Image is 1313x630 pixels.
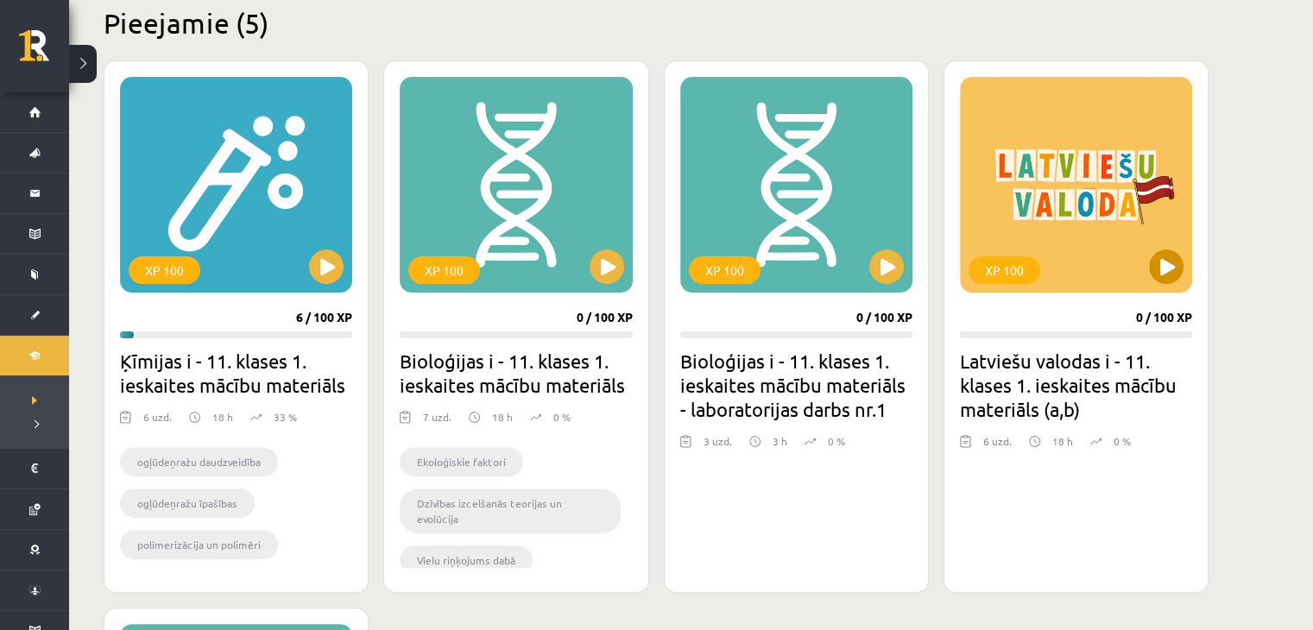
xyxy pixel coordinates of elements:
p: 33 % [274,409,297,425]
div: 3 uzd. [704,433,732,459]
li: Dzīvības izcelšanās teorijas un evolūcija [400,488,620,533]
div: XP 100 [689,256,761,284]
p: 0 % [553,409,571,425]
div: XP 100 [408,256,480,284]
p: 18 h [1052,433,1073,449]
div: 7 uzd. [423,409,451,435]
li: ogļūdeņražu daudzveidība [120,447,278,476]
p: 3 h [773,433,787,449]
h2: Bioloģijas i - 11. klases 1. ieskaites mācību materiāls - laboratorijas darbs nr.1 [680,349,912,421]
div: 6 uzd. [143,409,172,435]
li: polimerizācija un polimēri [120,530,278,559]
h2: Pieejamie (5) [104,6,1209,40]
li: Ekoloģiskie faktori [400,447,523,476]
h2: Bioloģijas i - 11. klases 1. ieskaites mācību materiāls [400,349,632,397]
p: 18 h [492,409,513,425]
p: 0 % [1114,433,1131,449]
p: 0 % [828,433,845,449]
li: ogļūdeņražu īpašības [120,488,255,518]
div: XP 100 [129,256,200,284]
div: 6 uzd. [983,433,1012,459]
li: Vielu riņķojums dabā [400,545,533,575]
h2: Ķīmijas i - 11. klases 1. ieskaites mācību materiāls [120,349,352,397]
h2: Latviešu valodas i - 11. klases 1. ieskaites mācību materiāls (a,b) [960,349,1192,421]
p: 18 h [212,409,233,425]
a: Rīgas 1. Tālmācības vidusskola [19,30,69,73]
div: XP 100 [969,256,1040,284]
